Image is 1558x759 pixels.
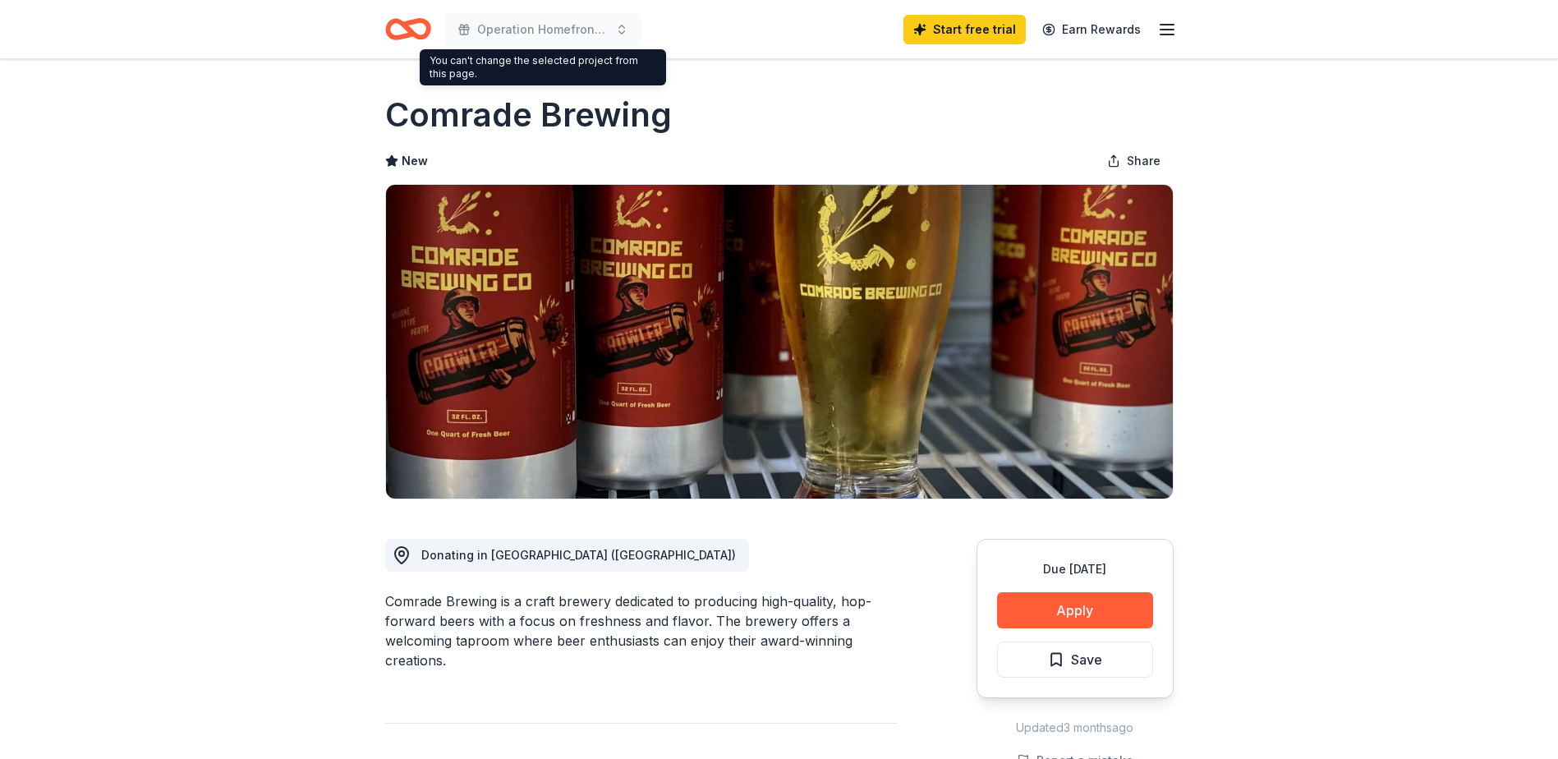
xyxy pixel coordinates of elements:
button: Save [997,642,1153,678]
a: Home [385,10,431,48]
span: Operation Homefront- Colfax Running Team [477,20,609,39]
span: Share [1127,151,1160,171]
div: You can't change the selected project from this page. [420,49,666,85]
span: New [402,151,428,171]
span: Save [1071,649,1102,670]
div: Comrade Brewing is a craft brewery dedicated to producing high-quality, hop-forward beers with a ... [385,591,898,670]
span: Donating in [GEOGRAPHIC_DATA] ([GEOGRAPHIC_DATA]) [421,548,736,562]
button: Apply [997,592,1153,628]
a: Start free trial [903,15,1026,44]
button: Share [1094,145,1174,177]
a: Earn Rewards [1032,15,1151,44]
div: Updated 3 months ago [977,718,1174,738]
h1: Comrade Brewing [385,92,672,138]
div: Due [DATE] [997,559,1153,579]
img: Image for Comrade Brewing [386,185,1173,499]
button: Operation Homefront- Colfax Running Team [444,13,641,46]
